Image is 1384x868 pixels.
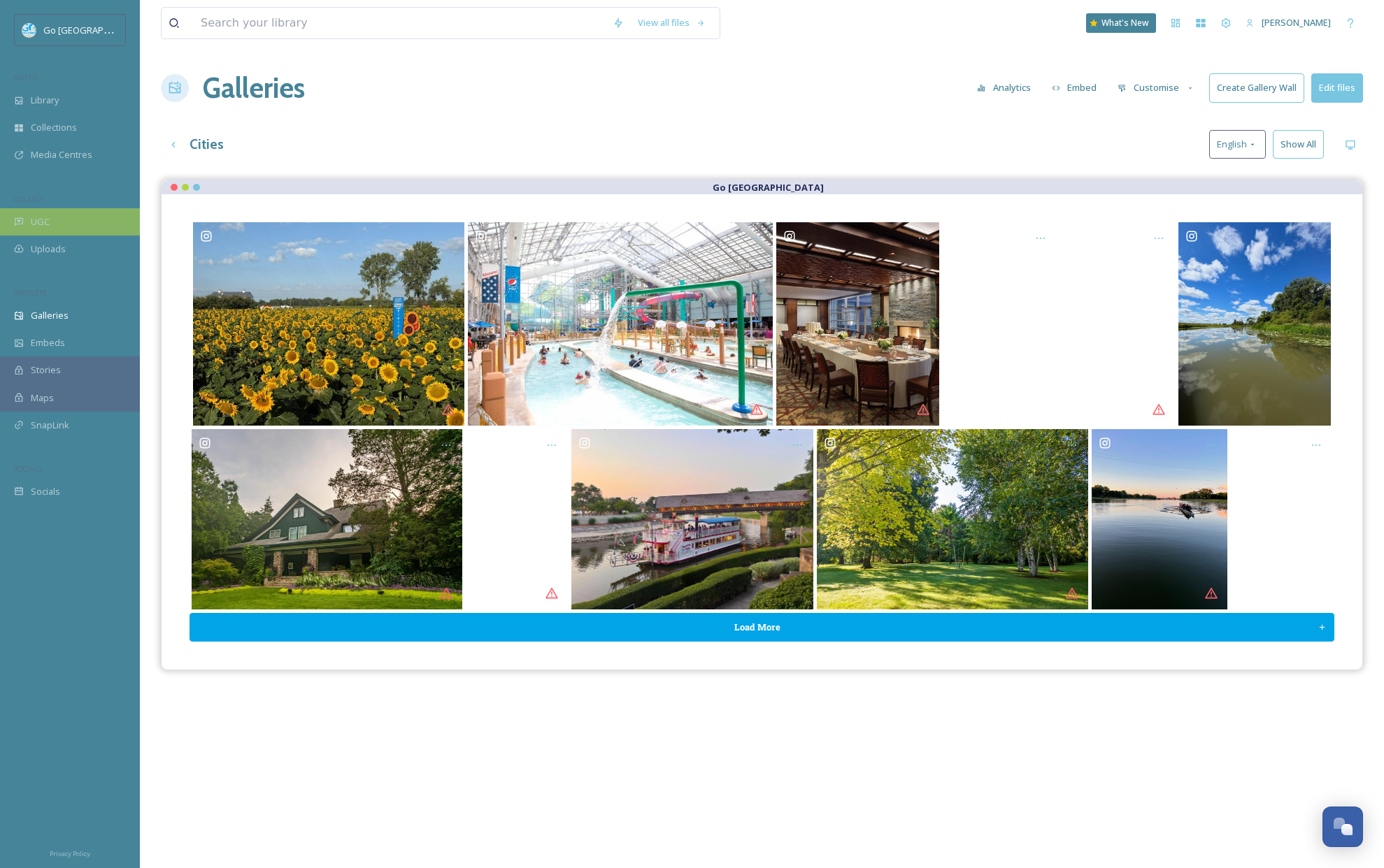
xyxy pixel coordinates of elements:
[1111,74,1202,101] button: Customise
[1322,806,1363,847] button: Open Chat
[1273,130,1324,159] button: Show All
[50,849,90,858] span: Privacy Policy
[31,363,61,377] span: Stories
[1311,73,1363,102] button: Edit files
[1209,73,1304,102] button: Create Gallery Wall
[1217,138,1247,151] span: English
[43,23,147,36] span: Go [GEOGRAPHIC_DATA]
[31,309,69,322] span: Galleries
[31,336,65,349] span: Embeds
[22,23,36,37] img: GoGreatLogo_MISkies_RegionalTrails%20%281%29.png
[31,391,54,405] span: Maps
[1262,16,1331,29] span: [PERSON_NAME]
[31,94,59,107] span: Library
[190,134,224,154] h3: Cities
[631,9,713,36] a: View all files
[1239,9,1338,36] a: [PERSON_NAME]
[970,74,1038,101] button: Analytics
[194,8,606,38] input: Search your library
[713,181,824,194] strong: Go [GEOGRAPHIC_DATA]
[1045,74,1104,101] button: Embed
[31,485,60,498] span: Socials
[14,72,38,82] span: MEDIA
[1086,13,1156,33] a: What's New
[31,148,92,161] span: Media Centres
[203,67,305,109] a: Galleries
[970,74,1045,101] a: Analytics
[31,121,77,134] span: Collections
[14,287,46,298] span: WIDGETS
[190,613,1334,642] button: Load More
[31,419,69,432] span: SnapLink
[50,844,90,861] a: Privacy Policy
[31,243,66,256] span: Uploads
[14,194,44,204] span: COLLECT
[31,215,50,229] span: UGC
[14,463,42,474] span: SOCIALS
